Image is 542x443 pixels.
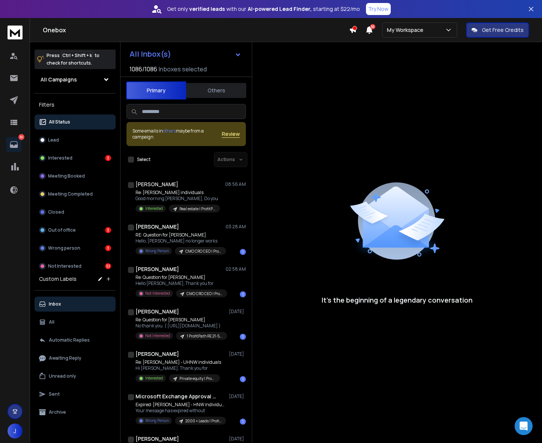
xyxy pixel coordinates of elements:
div: 1 [240,376,246,382]
button: Awaiting Reply [35,351,116,366]
button: J [8,423,23,438]
h1: [PERSON_NAME] [135,223,179,231]
button: All Inbox(s) [123,47,247,62]
p: Automatic Replies [49,337,90,343]
p: Interested [145,206,163,211]
p: Meeting Booked [48,173,85,179]
button: Unread only [35,369,116,384]
span: others [163,128,176,134]
button: Inbox [35,297,116,312]
p: Not Interested [145,291,170,296]
button: Primary [126,81,186,99]
p: Private equity | ProfitPath 100K HNW Individuals offer [179,376,215,381]
p: Get Free Credits [482,26,524,34]
button: All [35,315,116,330]
div: 3 [105,227,111,233]
span: Ctrl + Shift + k [61,51,93,60]
p: Interested [145,375,163,381]
button: All Campaigns [35,72,116,87]
button: Automatic Replies [35,333,116,348]
p: Inbox [49,301,61,307]
strong: AI-powered Lead Finder, [248,5,312,13]
button: Try Now [366,3,391,15]
p: [DATE] [229,351,246,357]
p: It’s the beginning of a legendary conversation [322,295,473,305]
p: Re: [PERSON_NAME] - UHNW individuals [135,359,221,365]
p: Hi [PERSON_NAME], Thank you for [135,365,221,371]
p: Interested [48,155,72,161]
button: Archive [35,405,116,420]
p: Wrong Person [145,248,169,254]
p: Not Interested [48,263,81,269]
p: Out of office [48,227,76,233]
h1: Onebox [43,26,349,35]
p: 2000 + Leads | ProfitPath 100K HNW Individuals offer [185,418,221,424]
p: Closed [48,209,64,215]
h3: Filters [35,99,116,110]
p: Real estate | ProfitPath 100K HNW Individuals offer [179,206,215,212]
p: Good morning [PERSON_NAME], Do you [135,196,220,202]
a: 60 [6,137,21,152]
p: Wrong Person [145,418,169,423]
div: 1 [240,419,246,425]
div: Some emails in maybe from a campaign [132,128,222,140]
p: Sent [49,391,60,397]
p: [DATE] [229,436,246,442]
h1: All Inbox(s) [129,50,171,58]
p: Hello, [PERSON_NAME] no longer works [135,238,226,244]
button: Others [186,82,246,99]
img: logo [8,26,23,39]
button: Out of office3 [35,223,116,238]
div: 1 [240,249,246,255]
h1: [PERSON_NAME] [135,308,179,315]
button: All Status [35,115,116,130]
p: 08:56 AM [225,181,246,187]
h1: [PERSON_NAME] [135,350,179,358]
p: Expired: [PERSON_NAME] - HNW individuals [135,402,226,408]
div: 1 [240,334,246,340]
p: All Status [49,119,70,125]
p: Re: [PERSON_NAME] individuals [135,190,220,196]
h1: [PERSON_NAME] [135,181,178,188]
button: Meeting Completed [35,187,116,202]
button: Closed [35,205,116,220]
p: 02:58 AM [226,266,246,272]
button: Get Free Credits [466,23,529,38]
button: Sent [35,387,116,402]
div: Open Intercom Messenger [515,417,533,435]
h3: Custom Labels [39,275,77,283]
p: CMO CRO CEO | ProfitPath Business Loans 125/appt [185,249,221,254]
p: Meeting Completed [48,191,93,197]
p: CMO CRO CEO | ProfitPath Business Loans 125/appt [187,291,223,297]
p: Not Interested [145,333,170,339]
button: Lead [35,133,116,148]
button: Meeting Booked [35,169,116,184]
p: [DATE] [229,393,246,399]
p: Wrong person [48,245,80,251]
h1: Microsoft Exchange Approval Assistant [135,393,218,400]
p: Hello [PERSON_NAME], Thank you for [135,280,226,286]
button: Review [222,130,240,138]
p: RE: Question for [PERSON_NAME] [135,232,226,238]
p: No thank you. ( [URL][DOMAIN_NAME] ) [135,323,226,329]
div: 1 [240,291,246,297]
button: Wrong person3 [35,241,116,256]
p: 1 ProfitPath RE 21-500 emp Waldorf Astoria Case study [187,333,223,339]
p: Re: Question for [PERSON_NAME] [135,274,226,280]
p: Re: Question for [PERSON_NAME] [135,317,226,323]
button: Interested3 [35,151,116,166]
p: Get only with our starting at $22/mo [167,5,360,13]
p: 03:28 AM [226,224,246,230]
p: All [49,319,54,325]
span: 1086 / 1086 [129,65,157,74]
p: 60 [18,134,24,140]
span: 50 [370,24,375,29]
div: 3 [105,245,111,251]
p: Archive [49,409,66,415]
p: Press to check for shortcuts. [47,52,99,67]
p: Your message has expired without [135,408,226,414]
p: Awaiting Reply [49,355,81,361]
